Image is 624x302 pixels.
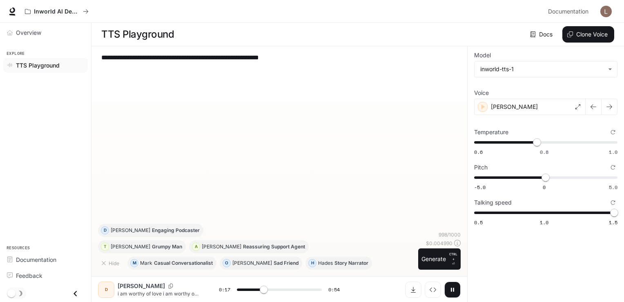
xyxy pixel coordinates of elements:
h1: TTS Playground [101,26,174,43]
button: Download audio [405,282,421,298]
button: Inspect [425,282,441,298]
p: [PERSON_NAME] [491,103,538,111]
span: Overview [16,28,41,37]
p: Casual Conversationalist [154,261,213,266]
div: O [223,257,230,270]
button: Hide [98,257,124,270]
span: Documentation [548,7,588,17]
span: 1.0 [540,219,548,226]
button: HHadesStory Narrator [305,257,372,270]
span: 1.0 [609,149,617,156]
span: 0.6 [474,149,483,156]
button: A[PERSON_NAME]Reassuring Support Agent [189,240,309,253]
a: Documentation [545,3,595,20]
p: Inworld AI Demos [34,8,80,15]
p: Mark [140,261,152,266]
p: Model [474,52,491,58]
button: T[PERSON_NAME]Grumpy Man [98,240,186,253]
p: [PERSON_NAME] [111,228,150,233]
button: MMarkCasual Conversationalist [127,257,216,270]
p: Sad Friend [274,261,299,266]
a: Documentation [3,252,88,267]
span: -5.0 [474,184,486,191]
span: Documentation [16,255,56,264]
div: T [101,240,109,253]
div: D [101,224,109,237]
p: [PERSON_NAME] [111,244,150,249]
span: 0:54 [328,286,340,294]
p: [PERSON_NAME] [202,244,241,249]
p: Hades [318,261,333,266]
div: inworld-tts-1 [475,61,617,77]
a: Overview [3,25,88,40]
span: 0.5 [474,219,483,226]
span: 1.5 [609,219,617,226]
div: H [309,257,316,270]
p: ⏎ [449,252,457,266]
p: [PERSON_NAME] [118,282,165,290]
button: All workspaces [21,3,92,20]
img: User avatar [600,6,612,17]
div: D [100,283,113,296]
button: User avatar [598,3,614,20]
span: 0.8 [540,149,548,156]
button: Reset to default [608,128,617,137]
a: Docs [528,26,556,43]
button: D[PERSON_NAME]Engaging Podcaster [98,224,203,237]
span: TTS Playground [16,61,60,70]
button: Reset to default [608,198,617,207]
p: 998 / 1000 [439,231,461,238]
button: Clone Voice [562,26,614,43]
span: Feedback [16,271,42,280]
button: Close drawer [66,285,85,302]
span: 0:17 [219,286,230,294]
p: i am worthy of love i am worthy of respect i am worthy of compassion i love and accept myself unc... [118,290,199,297]
a: Feedback [3,268,88,283]
p: Pitch [474,165,488,170]
p: Reassuring Support Agent [243,244,305,249]
p: Grumpy Man [152,244,182,249]
button: O[PERSON_NAME]Sad Friend [220,257,302,270]
p: Temperature [474,129,508,135]
a: TTS Playground [3,58,88,72]
span: 0 [543,184,546,191]
p: $ 0.004990 [426,240,452,247]
p: Engaging Podcaster [152,228,200,233]
p: Story Narrator [334,261,368,266]
div: inworld-tts-1 [480,65,604,73]
button: Copy Voice ID [165,284,176,288]
span: Dark mode toggle [7,288,16,297]
p: [PERSON_NAME] [232,261,272,266]
div: M [131,257,138,270]
span: 5.0 [609,184,617,191]
p: CTRL + [449,252,457,261]
button: Reset to default [608,163,617,172]
div: A [192,240,200,253]
p: Voice [474,90,489,96]
button: GenerateCTRL +⏎ [418,248,461,270]
p: Talking speed [474,200,512,205]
